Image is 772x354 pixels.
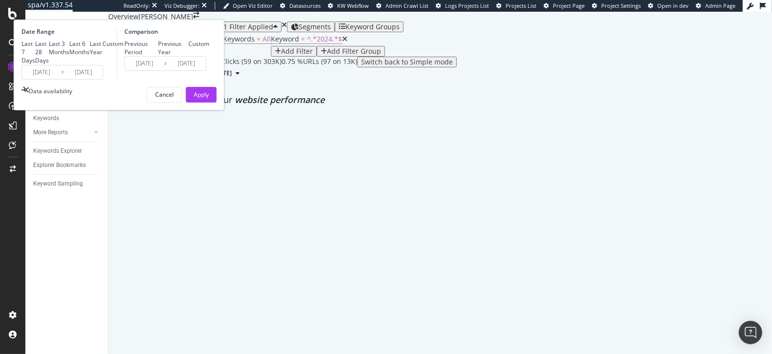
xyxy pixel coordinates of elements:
[544,2,585,10] a: Project Page
[223,23,273,31] div: 1 Filter Applied
[21,27,114,36] div: Date Range
[282,21,287,28] div: times
[436,2,489,10] a: Logs Projects List
[164,2,200,10] div: Viz Debugger:
[33,127,68,138] div: More Reports
[317,46,385,57] button: Add Filter Group
[21,40,35,64] div: Last 7 Days
[592,2,641,10] a: Project Settings
[188,40,209,48] div: Custom
[280,2,321,10] a: Datasources
[33,179,101,189] a: Keyword Sampling
[124,27,209,36] div: Comparison
[102,40,123,48] div: Custom
[64,65,103,79] input: End Date
[271,34,299,43] span: Keyword
[601,2,641,9] span: Project Settings
[69,40,90,56] div: Last 6 Months
[155,90,174,99] div: Cancel
[257,34,261,43] span: =
[289,2,321,9] span: Datasources
[282,57,357,67] div: 0.75 % URLs ( 97 on 13K )
[108,94,772,106] div: Detect big movements in your
[235,94,325,105] span: website performance
[49,40,69,56] div: Last 3 Months
[657,2,689,9] span: Open in dev
[33,146,82,156] div: Keywords Explorer
[90,40,102,56] div: Last Year
[158,40,188,56] div: Previous Year
[445,2,489,9] span: Logs Projects List
[33,160,86,170] div: Explorer Bookmarks
[193,12,199,19] div: arrow-right-arrow-left
[139,12,193,21] div: [PERSON_NAME]
[271,46,317,57] button: Add Filter
[299,22,331,31] span: Segments
[200,57,282,67] div: 0.01 % Clicks ( 59 on 303K )
[186,87,217,103] button: Apply
[22,65,61,79] input: Start Date
[233,2,273,9] span: Open Viz Editor
[327,47,381,55] div: Add Filter Group
[223,34,255,43] span: Keywords
[123,2,150,10] div: ReadOnly:
[35,40,49,64] div: Last 28 Days
[147,87,182,103] button: Cancel
[496,2,536,10] a: Projects List
[213,21,282,32] button: 1 Filter Applied
[167,57,206,70] input: End Date
[33,160,101,170] a: Explorer Bookmarks
[33,113,101,124] a: Keywords
[301,34,305,43] span: =
[33,113,59,124] div: Keywords
[739,321,762,344] div: Open Intercom Messenger
[506,2,536,9] span: Projects List
[357,57,457,67] button: Switch back to Simple mode
[108,12,139,21] div: Overview
[29,87,72,95] div: Data availability
[33,127,91,138] a: More Reports
[124,40,159,56] div: Previous Period
[696,2,735,10] a: Admin Page
[33,179,83,189] div: Keyword Sampling
[386,2,428,9] span: Admin Crawl List
[705,2,735,9] span: Admin Page
[194,90,209,99] div: Apply
[281,47,313,55] div: Add Filter
[263,34,271,43] span: All
[287,21,335,32] button: Segments
[553,2,585,9] span: Project Page
[345,23,400,31] div: Keyword Groups
[361,58,453,66] div: Switch back to Simple mode
[376,2,428,10] a: Admin Crawl List
[125,57,164,70] input: Start Date
[328,2,369,10] a: KW Webflow
[337,2,369,9] span: KW Webflow
[223,2,273,10] a: Open Viz Editor
[335,21,404,32] button: Keyword Groups
[307,34,342,43] span: ^.*2024.*$
[648,2,689,10] a: Open in dev
[209,67,244,79] button: [DATE]
[33,146,101,156] a: Keywords Explorer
